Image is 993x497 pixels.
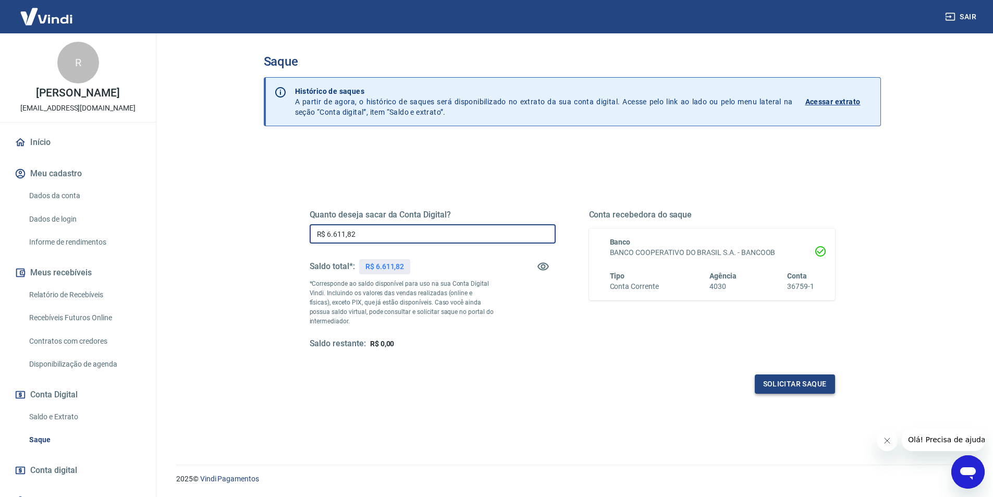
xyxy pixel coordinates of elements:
[25,331,143,352] a: Contratos com credores
[709,281,737,292] h6: 4030
[57,42,99,83] div: R
[310,210,556,220] h5: Quanto deseja sacar da Conta Digital?
[295,86,793,96] p: Histórico de saques
[370,340,395,348] span: R$ 0,00
[20,103,136,114] p: [EMAIL_ADDRESS][DOMAIN_NAME]
[25,284,143,306] a: Relatório de Recebíveis
[709,272,737,280] span: Agência
[943,7,980,27] button: Sair
[6,7,88,16] span: Olá! Precisa de ajuda?
[787,272,807,280] span: Conta
[805,96,861,107] p: Acessar extrato
[365,261,404,272] p: R$ 6.611,82
[264,54,881,69] h3: Saque
[951,455,985,489] iframe: Botão para abrir a janela de mensagens
[30,463,77,478] span: Conta digital
[295,86,793,117] p: A partir de agora, o histórico de saques será disponibilizado no extrato da sua conta digital. Ac...
[589,210,835,220] h5: Conta recebedora do saque
[902,428,985,451] iframe: Mensagem da empresa
[13,1,80,32] img: Vindi
[877,430,898,451] iframe: Fechar mensagem
[36,88,119,99] p: [PERSON_NAME]
[13,383,143,406] button: Conta Digital
[176,474,968,484] p: 2025 ©
[25,406,143,428] a: Saldo e Extrato
[25,429,143,451] a: Saque
[755,374,835,394] button: Solicitar saque
[610,238,631,246] span: Banco
[610,281,659,292] h6: Conta Corrente
[25,185,143,207] a: Dados da conta
[610,247,814,258] h6: BANCO COOPERATIVO DO BRASIL S.A. - BANCOOB
[13,131,143,154] a: Início
[25,209,143,230] a: Dados de login
[25,232,143,253] a: Informe de rendimentos
[13,261,143,284] button: Meus recebíveis
[787,281,814,292] h6: 36759-1
[25,307,143,329] a: Recebíveis Futuros Online
[310,261,355,272] h5: Saldo total*:
[200,475,259,483] a: Vindi Pagamentos
[13,162,143,185] button: Meu cadastro
[13,459,143,482] a: Conta digital
[610,272,625,280] span: Tipo
[310,338,366,349] h5: Saldo restante:
[805,86,872,117] a: Acessar extrato
[310,279,494,326] p: *Corresponde ao saldo disponível para uso na sua Conta Digital Vindi. Incluindo os valores das ve...
[25,354,143,375] a: Disponibilização de agenda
